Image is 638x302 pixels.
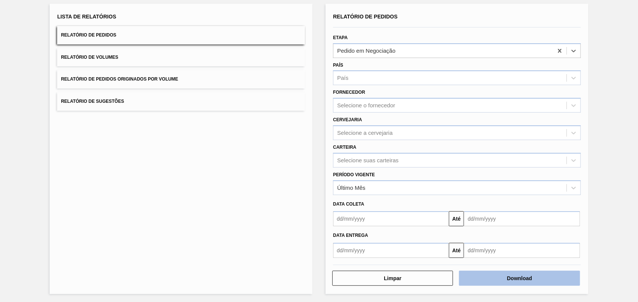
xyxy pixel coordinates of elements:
[337,157,399,163] div: Selecione suas carteiras
[449,243,464,258] button: Até
[57,92,305,111] button: Relatório de Sugestões
[61,76,178,82] span: Relatório de Pedidos Originados por Volume
[57,26,305,44] button: Relatório de Pedidos
[333,117,362,122] label: Cervejaria
[337,102,395,109] div: Selecione o fornecedor
[337,130,393,136] div: Selecione a cervejaria
[333,201,364,207] span: Data coleta
[464,243,580,258] input: dd/mm/yyyy
[57,70,305,88] button: Relatório de Pedidos Originados por Volume
[333,63,343,68] label: País
[332,271,453,286] button: Limpar
[333,14,398,20] span: Relatório de Pedidos
[333,233,368,238] span: Data entrega
[337,75,349,81] div: País
[333,90,365,95] label: Fornecedor
[464,211,580,226] input: dd/mm/yyyy
[333,172,375,177] label: Período Vigente
[333,211,449,226] input: dd/mm/yyyy
[333,145,356,150] label: Carteira
[57,14,116,20] span: Lista de Relatórios
[57,48,305,67] button: Relatório de Volumes
[333,243,449,258] input: dd/mm/yyyy
[333,35,348,40] label: Etapa
[61,55,118,60] span: Relatório de Volumes
[449,211,464,226] button: Até
[459,271,580,286] button: Download
[61,32,116,38] span: Relatório de Pedidos
[337,185,365,191] div: Último Mês
[61,99,124,104] span: Relatório de Sugestões
[337,47,396,54] div: Pedido em Negociação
